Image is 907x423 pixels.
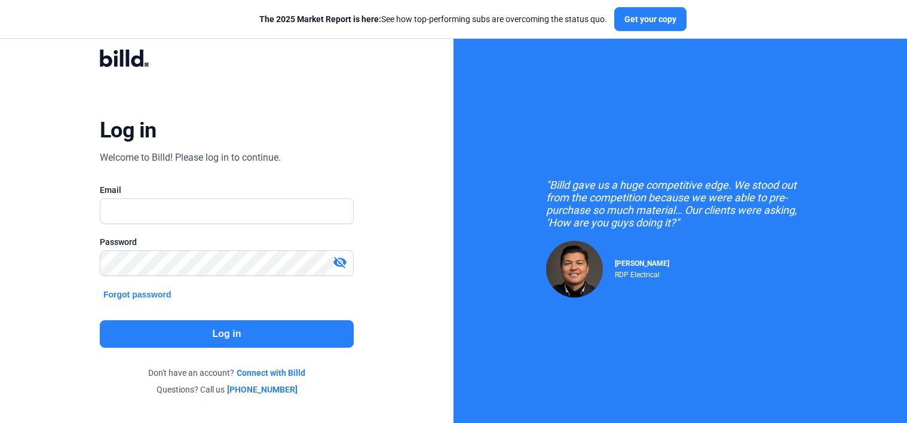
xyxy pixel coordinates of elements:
[614,7,687,31] button: Get your copy
[546,179,815,229] div: "Billd gave us a huge competitive edge. We stood out from the competition because we were able to...
[100,288,175,301] button: Forgot password
[100,236,354,248] div: Password
[333,255,347,269] mat-icon: visibility_off
[259,13,607,25] div: See how top-performing subs are overcoming the status quo.
[100,320,354,348] button: Log in
[237,367,305,379] a: Connect with Billd
[546,241,603,298] img: Raul Pacheco
[615,268,669,279] div: RDP Electrical
[100,184,354,196] div: Email
[100,384,354,396] div: Questions? Call us
[100,117,157,143] div: Log in
[100,367,354,379] div: Don't have an account?
[615,259,669,268] span: [PERSON_NAME]
[227,384,298,396] a: [PHONE_NUMBER]
[259,14,381,24] span: The 2025 Market Report is here:
[100,151,281,165] div: Welcome to Billd! Please log in to continue.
